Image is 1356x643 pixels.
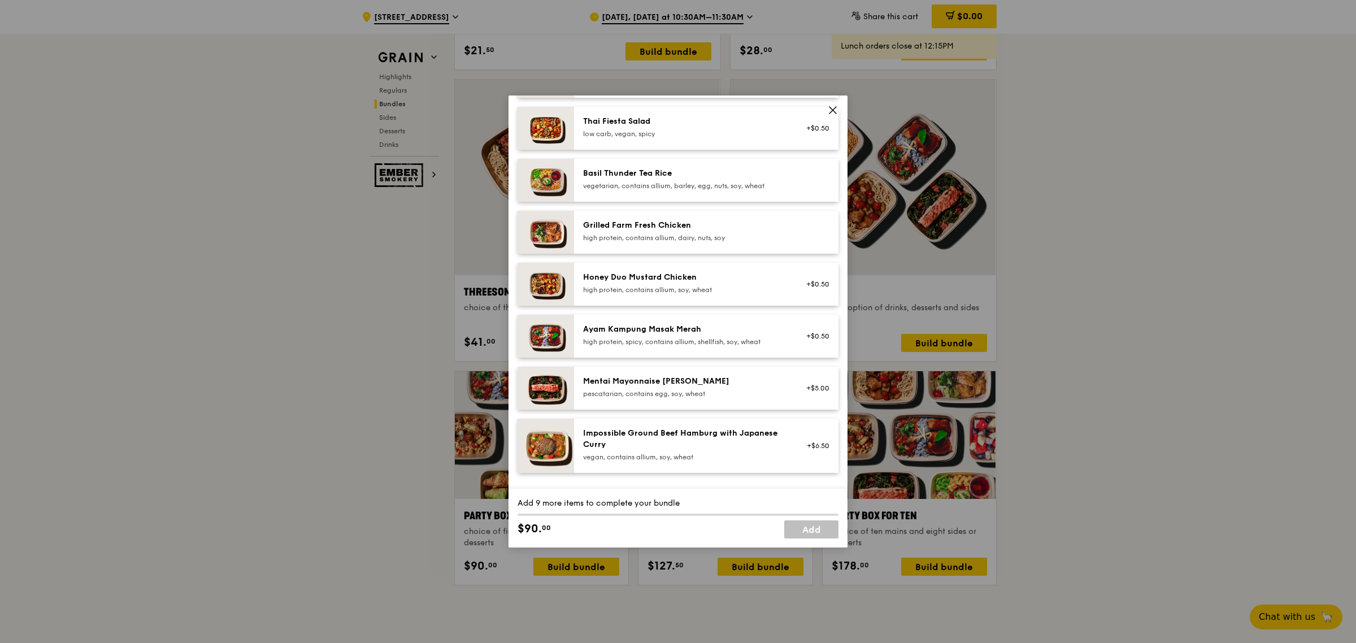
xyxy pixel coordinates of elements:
[583,428,786,450] div: Impossible Ground Beef Hamburg with Japanese Curry
[799,280,829,289] div: +$0.50
[583,220,786,231] div: Grilled Farm Fresh Chicken
[583,116,786,127] div: Thai Fiesta Salad
[799,124,829,133] div: +$0.50
[583,389,786,398] div: pescatarian, contains egg, soy, wheat
[583,324,786,335] div: Ayam Kampung Masak Merah
[583,181,786,190] div: vegetarian, contains allium, barley, egg, nuts, soy, wheat
[583,168,786,179] div: Basil Thunder Tea Rice
[518,419,574,473] img: daily_normal_HORZ-Impossible-Hamburg-With-Japanese-Curry.jpg
[799,441,829,450] div: +$6.50
[583,129,786,138] div: low carb, vegan, spicy
[518,520,542,537] span: $90.
[518,367,574,410] img: daily_normal_Mentai-Mayonnaise-Aburi-Salmon-HORZ.jpg
[518,315,574,358] img: daily_normal_Ayam_Kampung_Masak_Merah_Horizontal_.jpg
[583,233,786,242] div: high protein, contains allium, dairy, nuts, soy
[583,453,786,462] div: vegan, contains allium, soy, wheat
[583,285,786,294] div: high protein, contains allium, soy, wheat
[542,523,551,532] span: 00
[518,263,574,306] img: daily_normal_Honey_Duo_Mustard_Chicken__Horizontal_.jpg
[583,272,786,283] div: Honey Duo Mustard Chicken
[518,498,838,509] div: Add 9 more items to complete your bundle
[799,384,829,393] div: +$5.00
[784,520,838,538] a: Add
[518,159,574,202] img: daily_normal_HORZ-Basil-Thunder-Tea-Rice.jpg
[799,332,829,341] div: +$0.50
[518,107,574,150] img: daily_normal_Thai_Fiesta_Salad__Horizontal_.jpg
[583,376,786,387] div: Mentai Mayonnaise [PERSON_NAME]
[583,337,786,346] div: high protein, spicy, contains allium, shellfish, soy, wheat
[518,211,574,254] img: daily_normal_HORZ-Grilled-Farm-Fresh-Chicken.jpg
